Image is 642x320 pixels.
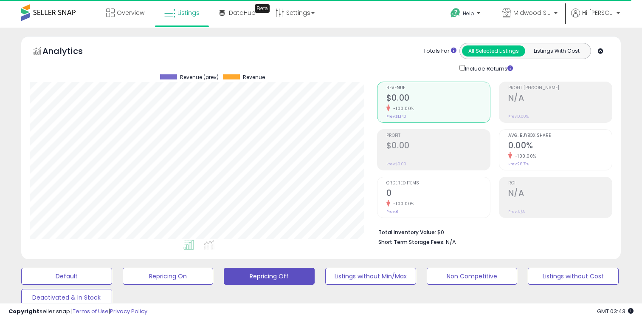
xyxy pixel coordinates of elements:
h5: Analytics [42,45,99,59]
small: -100.00% [512,153,536,159]
div: Totals For [423,47,456,55]
small: Prev: $1,140 [386,114,406,119]
small: -100.00% [390,201,414,207]
small: Prev: 8 [386,209,398,214]
h2: 0 [386,188,490,200]
span: Profit [PERSON_NAME] [508,86,612,91]
div: seller snap | | [8,308,147,316]
h2: $0.00 [386,141,490,152]
b: Short Term Storage Fees: [378,238,445,246]
button: Listings With Cost [525,45,588,57]
h2: $0.00 [386,93,490,105]
button: Repricing Off [224,268,315,285]
small: Prev: 26.71% [508,161,529,167]
a: Help [444,1,489,28]
span: N/A [446,238,456,246]
span: Revenue (prev) [180,74,219,80]
a: Terms of Use [73,307,109,315]
a: Privacy Policy [110,307,147,315]
span: Overview [117,8,144,17]
span: Avg. Buybox Share [508,133,612,138]
span: Revenue [386,86,490,91]
span: Hi [PERSON_NAME] [582,8,614,17]
a: Hi [PERSON_NAME] [571,8,620,28]
small: Prev: N/A [508,209,525,214]
button: Default [21,268,112,285]
button: Listings without Min/Max [325,268,416,285]
small: Prev: $0.00 [386,161,406,167]
button: Repricing On [123,268,214,285]
span: Profit [386,133,490,138]
span: 2025-10-7 03:43 GMT [597,307,634,315]
span: DataHub [229,8,256,17]
span: Help [463,10,474,17]
small: -100.00% [390,105,414,112]
div: Include Returns [453,63,523,73]
button: Deactivated & In Stock [21,289,112,306]
button: Non Competitive [427,268,518,285]
button: Listings without Cost [528,268,619,285]
h2: 0.00% [508,141,612,152]
strong: Copyright [8,307,39,315]
span: Listings [177,8,200,17]
span: ROI [508,181,612,186]
small: Prev: 0.00% [508,114,529,119]
div: Tooltip anchor [255,4,270,13]
li: $0 [378,227,606,237]
span: Revenue [243,74,265,80]
button: All Selected Listings [462,45,525,57]
span: Ordered Items [386,181,490,186]
h2: N/A [508,93,612,105]
h2: N/A [508,188,612,200]
b: Total Inventory Value: [378,229,436,236]
i: Get Help [450,8,461,18]
span: Midwood Soles [513,8,552,17]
